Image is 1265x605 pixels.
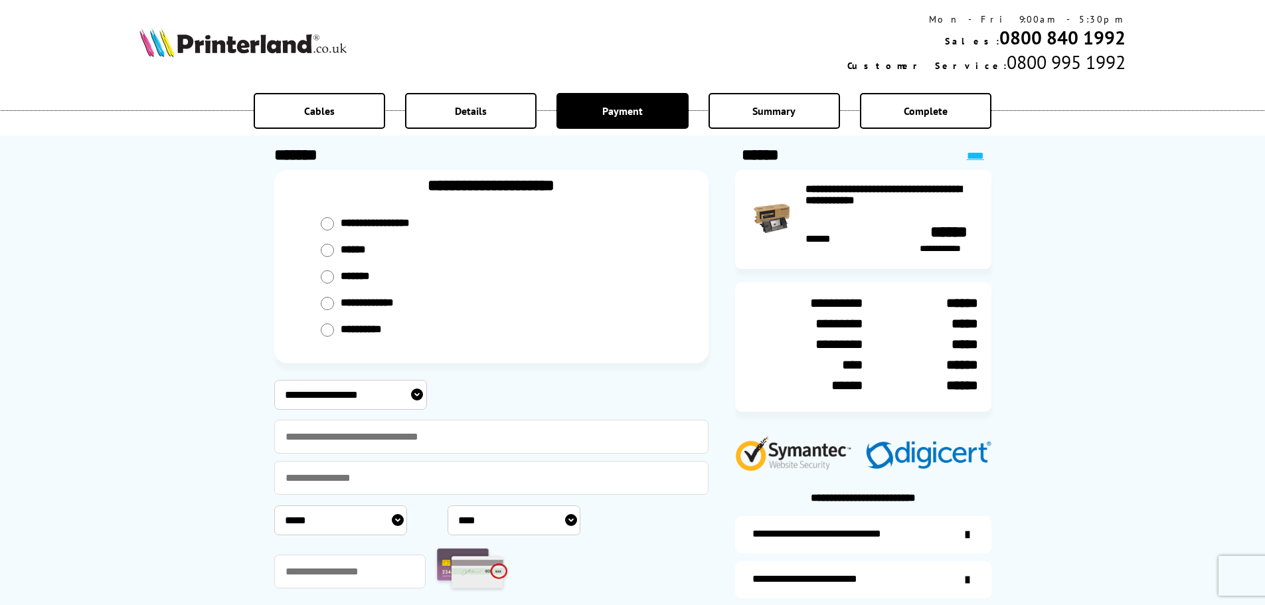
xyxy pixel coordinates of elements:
span: Sales: [945,35,999,47]
span: Payment [602,104,643,118]
a: additional-ink [735,516,991,553]
span: 0800 995 1992 [1007,50,1126,74]
span: Customer Service: [847,60,1007,72]
span: Cables [304,104,335,118]
a: 0800 840 1992 [999,25,1126,50]
span: Details [455,104,487,118]
img: Printerland Logo [139,28,347,57]
span: Complete [904,104,948,118]
a: items-arrive [735,561,991,598]
span: Summary [752,104,796,118]
div: Mon - Fri 9:00am - 5:30pm [847,13,1126,25]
